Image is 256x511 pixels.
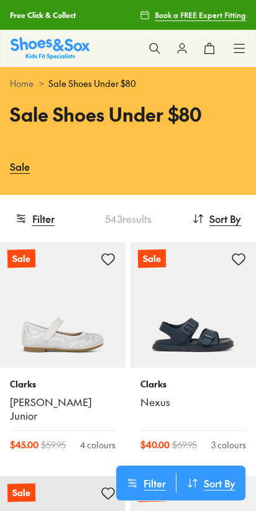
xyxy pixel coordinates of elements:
span: Sort By [209,211,241,226]
h1: Sale Shoes Under $80 [10,100,246,128]
a: Sale [130,242,256,368]
button: Sort By [192,205,241,232]
p: Sale [7,483,35,502]
p: Sale [138,483,166,502]
span: Book a FREE Expert Fitting [155,9,246,20]
a: Sale [10,153,30,180]
a: Nexus [140,396,246,409]
span: Sort By [204,476,235,491]
p: Clarks [10,378,116,391]
span: Sale Shoes Under $80 [48,77,136,90]
a: Home [10,77,34,90]
p: Sale [7,250,35,268]
img: SNS_Logo_Responsive.svg [11,37,90,59]
button: Sort By [176,473,245,493]
span: $ 40.00 [140,438,170,451]
p: Sale [138,250,166,268]
div: > [10,77,246,90]
span: $ 69.95 [172,438,197,451]
button: Filter [15,205,55,232]
button: Filter [116,473,176,493]
a: [PERSON_NAME] Junior [10,396,116,423]
a: Book a FREE Expert Fitting [140,4,246,26]
span: $ 45.00 [10,438,39,451]
p: Clarks [140,378,246,391]
div: 3 colours [211,438,246,451]
a: Shoes & Sox [11,37,90,59]
div: 4 colours [80,438,116,451]
span: $ 59.95 [41,438,66,451]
